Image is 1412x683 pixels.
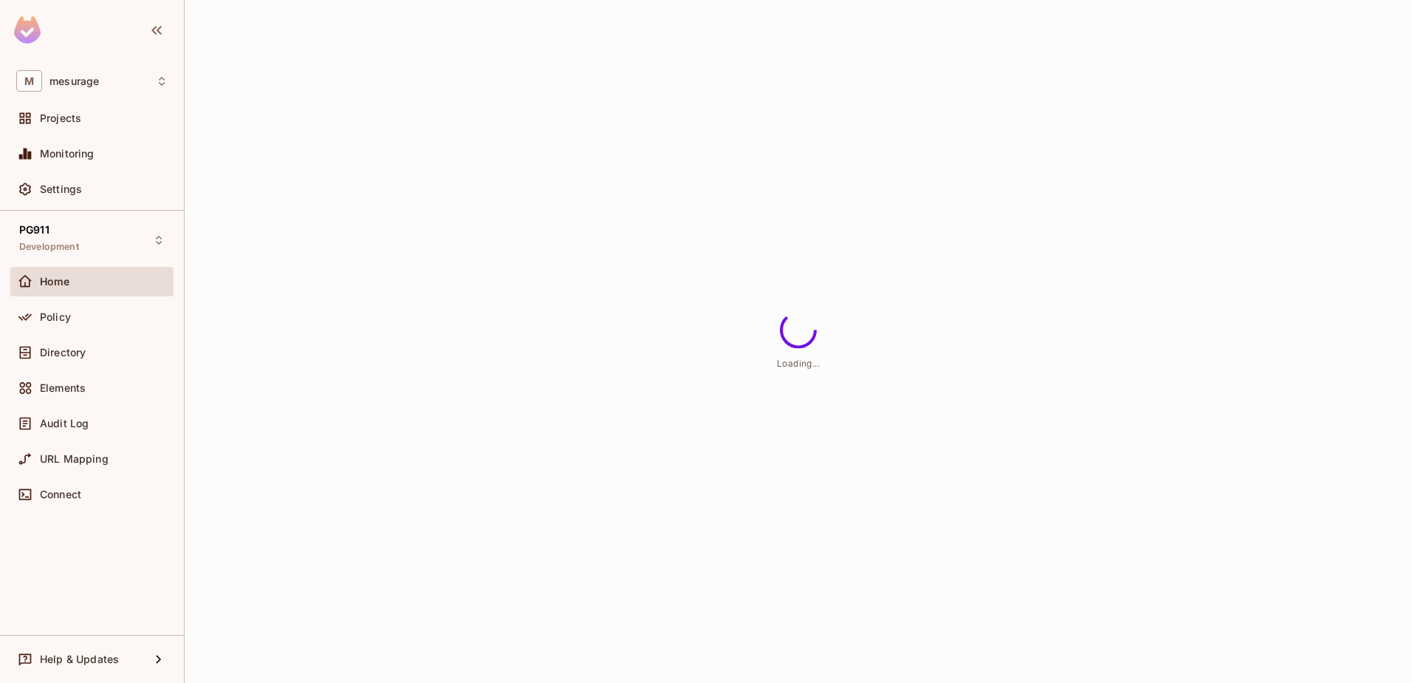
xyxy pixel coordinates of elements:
[14,16,41,44] img: SReyMgAAAABJRU5ErkJggg==
[40,382,86,394] span: Elements
[40,311,71,323] span: Policy
[49,75,99,87] span: Workspace: mesurage
[16,70,42,92] span: M
[40,183,82,195] span: Settings
[777,358,820,369] span: Loading...
[40,453,109,465] span: URL Mapping
[40,418,89,429] span: Audit Log
[40,653,119,665] span: Help & Updates
[40,276,70,288] span: Home
[40,489,81,500] span: Connect
[19,224,49,236] span: PG911
[40,148,95,160] span: Monitoring
[40,112,81,124] span: Projects
[19,241,79,253] span: Development
[40,347,86,359] span: Directory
